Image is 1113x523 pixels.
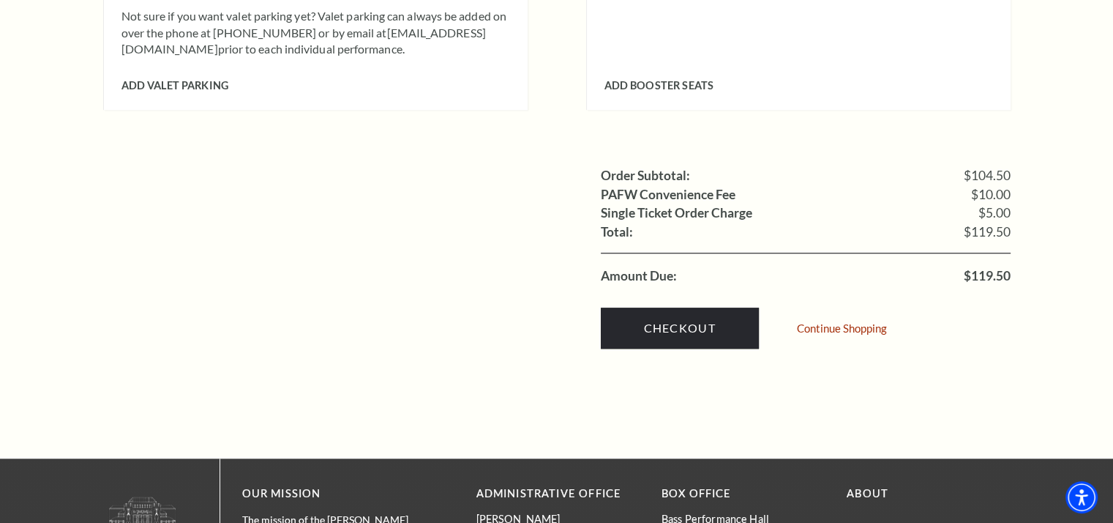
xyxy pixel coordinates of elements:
[601,207,752,220] label: Single Ticket Order Charge
[604,79,713,92] span: Add Booster Seats
[601,270,677,283] label: Amount Due:
[601,188,735,201] label: PAFW Convenience Fee
[978,207,1011,220] span: $5.00
[601,226,633,239] label: Total:
[601,308,759,349] a: Checkout
[964,226,1011,239] span: $119.50
[964,270,1011,283] span: $119.50
[121,8,510,57] p: Not sure if you want valet parking yet? Valet parking can always be added on over the phone at [P...
[476,485,640,503] p: Administrative Office
[242,485,425,503] p: OUR MISSION
[1065,481,1098,513] div: Accessibility Menu
[971,188,1011,201] span: $10.00
[797,323,887,334] a: Continue Shopping
[964,169,1011,182] span: $104.50
[121,79,228,92] span: Add Valet Parking
[847,487,888,500] a: About
[601,169,690,182] label: Order Subtotal:
[662,485,825,503] p: BOX OFFICE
